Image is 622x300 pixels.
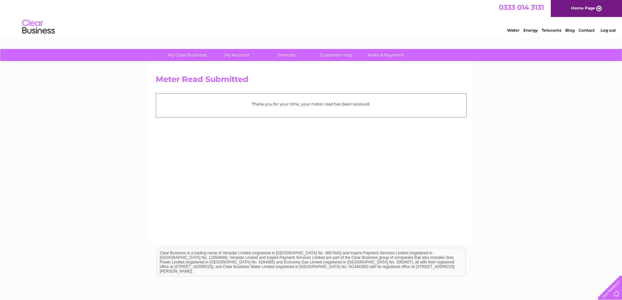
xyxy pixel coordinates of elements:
[579,28,595,33] a: Contact
[210,49,264,61] a: My Account
[260,49,313,61] a: Services
[507,28,519,33] a: Water
[22,17,55,37] img: logo.png
[157,4,466,32] div: Clear Business is a trading name of Verastar Limited (registered in [GEOGRAPHIC_DATA] No. 3667643...
[359,49,413,61] a: Make A Payment
[565,28,575,33] a: Blog
[499,3,544,11] a: 0333 014 3131
[159,101,463,107] p: Thank you for your time, your meter read has been received.
[309,49,363,61] a: Customer Help
[600,28,616,33] a: Log out
[156,75,467,87] h2: Meter Read Submitted
[160,49,214,61] a: My Clear Business
[542,28,561,33] a: Telecoms
[523,28,538,33] a: Energy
